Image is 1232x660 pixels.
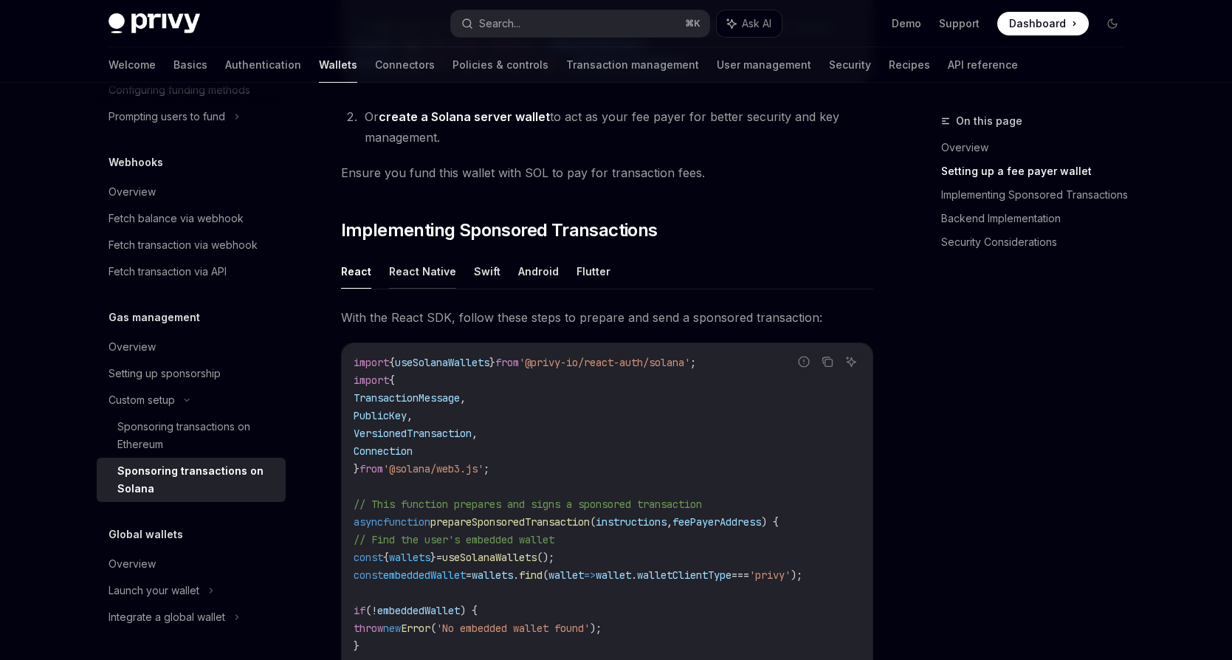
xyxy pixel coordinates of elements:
span: prepareSponsoredTransaction [430,515,590,529]
span: ( [365,604,371,617]
a: Security Considerations [941,230,1136,254]
div: Fetch transaction via API [109,263,227,281]
span: On this page [956,112,1022,130]
a: Overview [97,179,286,205]
span: // This function prepares and signs a sponsored transaction [354,498,702,511]
div: Overview [109,183,156,201]
span: , [667,515,672,529]
span: } [489,356,495,369]
div: Sponsoring transactions on Ethereum [117,418,277,453]
div: Overview [109,555,156,573]
a: Basics [173,47,207,83]
span: } [354,462,359,475]
div: Launch your wallet [109,582,199,599]
span: ⌘ K [685,18,701,30]
li: Or to act as your fee payer for better security and key management. [360,106,873,148]
span: import [354,374,389,387]
a: Policies & controls [452,47,548,83]
span: wallet [596,568,631,582]
button: React Native [389,254,456,289]
a: Overview [97,334,286,360]
div: Fetch transaction via webhook [109,236,258,254]
a: Wallets [319,47,357,83]
span: ) { [460,604,478,617]
span: '@solana/web3.js' [383,462,483,475]
div: Search... [479,15,520,32]
span: VersionedTransaction [354,427,472,440]
span: wallets [389,551,430,564]
span: = [436,551,442,564]
a: Welcome [109,47,156,83]
div: Custom setup [109,391,175,409]
span: . [513,568,519,582]
div: Fetch balance via webhook [109,210,244,227]
span: async [354,515,383,529]
button: Ask AI [717,10,782,37]
span: , [407,409,413,422]
span: ! [371,604,377,617]
span: feePayerAddress [672,515,761,529]
button: Search...⌘K [451,10,709,37]
span: ; [483,462,489,475]
a: Fetch balance via webhook [97,205,286,232]
span: Error [401,622,430,635]
a: Overview [941,136,1136,159]
span: find [519,568,543,582]
span: } [430,551,436,564]
a: Demo [892,16,921,31]
span: useSolanaWallets [442,551,537,564]
h5: Webhooks [109,154,163,171]
span: = [466,568,472,582]
h5: Gas management [109,309,200,326]
span: throw [354,622,383,635]
span: Dashboard [1009,16,1066,31]
button: React [341,254,371,289]
a: Sponsoring transactions on Ethereum [97,413,286,458]
button: Ask AI [842,352,861,371]
a: Implementing Sponsored Transactions [941,183,1136,207]
span: walletClientType [637,568,732,582]
span: embeddedWallet [377,604,460,617]
span: const [354,568,383,582]
a: Setting up a fee payer wallet [941,159,1136,183]
a: Connectors [375,47,435,83]
h5: Global wallets [109,526,183,543]
div: Setting up sponsorship [109,365,221,382]
span: new [383,622,401,635]
span: Implementing Sponsored Transactions [341,219,658,242]
span: from [359,462,383,475]
a: Support [939,16,980,31]
button: Toggle dark mode [1101,12,1124,35]
span: ); [590,622,602,635]
a: User management [717,47,811,83]
a: Fetch transaction via webhook [97,232,286,258]
span: 'No embedded wallet found' [436,622,590,635]
a: API reference [948,47,1018,83]
span: // Find the user's embedded wallet [354,533,554,546]
img: dark logo [109,13,200,34]
span: Connection [354,444,413,458]
a: Recipes [889,47,930,83]
span: ; [690,356,696,369]
a: Security [829,47,871,83]
button: Android [518,254,559,289]
span: '@privy-io/react-auth/solana' [519,356,690,369]
a: Setting up sponsorship [97,360,286,387]
span: === [732,568,749,582]
a: Dashboard [997,12,1089,35]
span: from [495,356,519,369]
span: if [354,604,365,617]
button: Flutter [577,254,610,289]
span: { [383,551,389,564]
div: Prompting users to fund [109,108,225,126]
div: Integrate a global wallet [109,608,225,626]
span: ( [543,568,548,582]
span: { [389,374,395,387]
span: wallet [548,568,584,582]
span: ); [791,568,802,582]
a: Backend Implementation [941,207,1136,230]
span: Ask AI [742,16,771,31]
span: instructions [596,515,667,529]
span: embeddedWallet [383,568,466,582]
span: , [472,427,478,440]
